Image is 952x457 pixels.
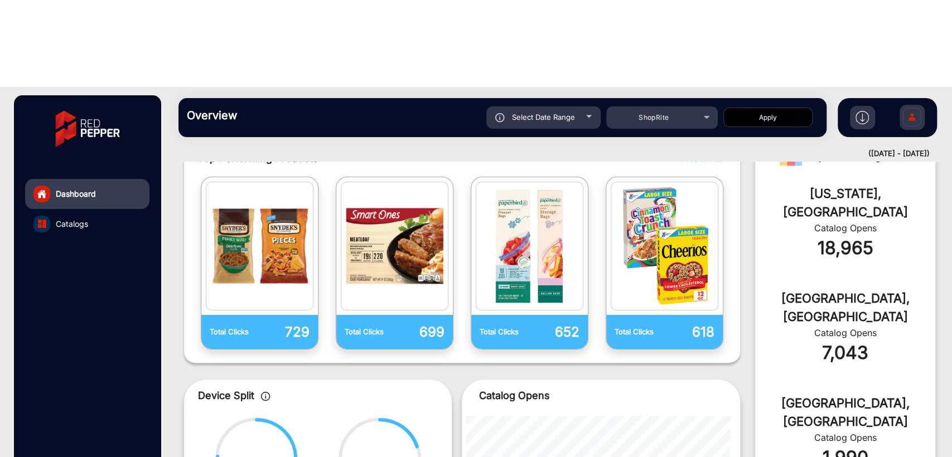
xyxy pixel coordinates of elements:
[665,322,715,342] p: 618
[187,109,343,122] h3: Overview
[394,322,444,342] p: 699
[210,327,260,338] p: Total Clicks
[198,390,254,401] span: Device Split
[479,388,723,403] p: Catalog Opens
[772,431,919,444] div: Catalog Opens
[495,113,505,122] img: icon
[56,218,88,230] span: Catalogs
[479,185,580,307] img: catalog
[37,189,47,199] img: home
[772,184,919,221] div: [US_STATE], [GEOGRAPHIC_DATA]
[529,322,579,342] p: 652
[261,392,270,401] img: icon
[345,327,395,338] p: Total Clicks
[723,108,813,127] button: Apply
[25,179,149,209] a: Dashboard
[856,111,869,124] img: h2download.svg
[259,322,310,342] p: 729
[38,220,46,228] img: catalog
[772,339,919,366] div: 7,043
[772,394,919,431] div: [GEOGRAPHIC_DATA], [GEOGRAPHIC_DATA]
[772,289,919,326] div: [GEOGRAPHIC_DATA], [GEOGRAPHIC_DATA]
[480,327,530,338] p: Total Clicks
[512,113,575,121] span: Select Date Range
[25,209,149,239] a: Catalogs
[167,148,930,159] div: ([DATE] - [DATE])
[209,185,310,307] img: catalog
[615,327,665,338] p: Total Clicks
[639,113,669,121] span: ShopRite
[772,221,919,235] div: Catalog Opens
[772,326,919,339] div: Catalog Opens
[56,188,96,200] span: Dashboard
[344,185,445,307] img: catalog
[614,185,715,307] img: catalog
[47,101,128,157] img: vmg-logo
[772,235,919,261] div: 18,965
[900,99,924,138] img: Sign%20Up.svg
